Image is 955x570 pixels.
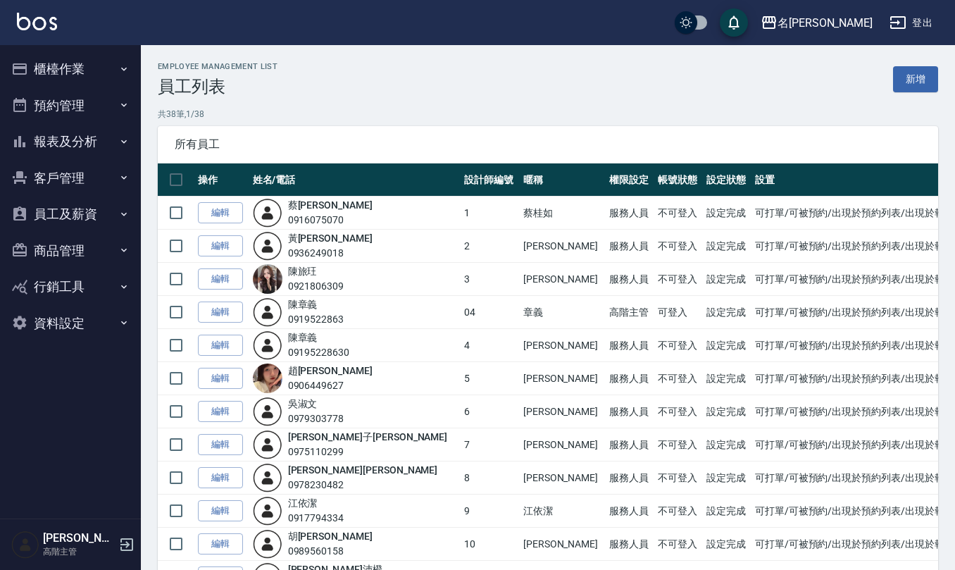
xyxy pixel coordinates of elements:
a: 編輯 [198,368,243,390]
img: avatar.jpeg [253,364,282,393]
td: [PERSON_NAME] [520,263,606,296]
h5: [PERSON_NAME] [43,531,115,545]
a: 編輯 [198,401,243,423]
td: 設定完成 [703,263,751,296]
td: 不可登入 [654,362,703,395]
td: 4 [461,329,520,362]
div: 0906449627 [288,378,373,393]
td: 設定完成 [703,362,751,395]
div: 0936249018 [288,246,373,261]
td: 設定完成 [703,395,751,428]
td: 服務人員 [606,461,654,495]
a: 編輯 [198,335,243,357]
th: 帳號狀態 [654,163,703,197]
img: user-login-man-human-body-mobile-person-512.png [253,430,282,459]
td: 8 [461,461,520,495]
td: 服務人員 [606,395,654,428]
h3: 員工列表 [158,77,277,97]
td: 不可登入 [654,197,703,230]
td: 不可登入 [654,461,703,495]
td: 設定完成 [703,329,751,362]
button: save [720,8,748,37]
td: 江依潔 [520,495,606,528]
button: 資料設定 [6,305,135,342]
p: 共 38 筆, 1 / 38 [158,108,938,120]
img: user-login-man-human-body-mobile-person-512.png [253,231,282,261]
td: 設定完成 [703,296,751,329]
span: 所有員工 [175,137,921,151]
th: 權限設定 [606,163,654,197]
button: 行銷工具 [6,268,135,305]
a: 陳章義 [288,332,318,343]
td: 3 [461,263,520,296]
img: user-login-man-human-body-mobile-person-512.png [253,198,282,228]
div: 09195228630 [288,345,349,360]
td: 設定完成 [703,495,751,528]
button: 預約管理 [6,87,135,124]
p: 高階主管 [43,545,115,558]
td: 服務人員 [606,362,654,395]
a: 江依潔 [288,497,318,509]
div: 0979303778 [288,411,344,426]
td: 章義 [520,296,606,329]
td: 設定完成 [703,428,751,461]
a: 編輯 [198,268,243,290]
div: 0921806309 [288,279,344,294]
a: 編輯 [198,500,243,522]
img: user-login-man-human-body-mobile-person-512.png [253,529,282,559]
div: 0975110299 [288,445,448,459]
td: 服務人員 [606,197,654,230]
div: 0978230482 [288,478,438,492]
td: 可登入 [654,296,703,329]
td: 服務人員 [606,329,654,362]
img: user-login-man-human-body-mobile-person-512.png [253,397,282,426]
td: [PERSON_NAME] [520,362,606,395]
th: 姓名/電話 [249,163,461,197]
a: 編輯 [198,533,243,555]
td: 不可登入 [654,395,703,428]
a: [PERSON_NAME]子[PERSON_NAME] [288,431,448,442]
td: 不可登入 [654,230,703,263]
td: 1 [461,197,520,230]
img: user-login-man-human-body-mobile-person-512.png [253,330,282,360]
td: 設定完成 [703,230,751,263]
td: 不可登入 [654,495,703,528]
div: 0917794334 [288,511,344,526]
div: 0916075070 [288,213,373,228]
a: 編輯 [198,202,243,224]
td: 2 [461,230,520,263]
td: 不可登入 [654,428,703,461]
td: 服務人員 [606,495,654,528]
td: 服務人員 [606,428,654,461]
td: 設定完成 [703,461,751,495]
a: 編輯 [198,235,243,257]
button: 報表及分析 [6,123,135,160]
img: user-login-man-human-body-mobile-person-512.png [253,496,282,526]
a: 編輯 [198,434,243,456]
td: 不可登入 [654,528,703,561]
a: [PERSON_NAME][PERSON_NAME] [288,464,438,476]
th: 操作 [194,163,249,197]
button: 客戶管理 [6,160,135,197]
th: 設定狀態 [703,163,751,197]
td: 9 [461,495,520,528]
td: [PERSON_NAME] [520,528,606,561]
th: 設計師編號 [461,163,520,197]
img: Logo [17,13,57,30]
div: 名[PERSON_NAME] [778,14,873,32]
td: 設定完成 [703,197,751,230]
a: 編輯 [198,302,243,323]
a: 吳淑文 [288,398,318,409]
td: 蔡桂如 [520,197,606,230]
td: 高階主管 [606,296,654,329]
td: 服務人員 [606,528,654,561]
img: avatar.jpeg [253,264,282,294]
td: 設定完成 [703,528,751,561]
td: [PERSON_NAME] [520,230,606,263]
td: 6 [461,395,520,428]
td: [PERSON_NAME] [520,428,606,461]
td: [PERSON_NAME] [520,395,606,428]
div: 0919522863 [288,312,344,327]
td: 5 [461,362,520,395]
a: 黃[PERSON_NAME] [288,233,373,244]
